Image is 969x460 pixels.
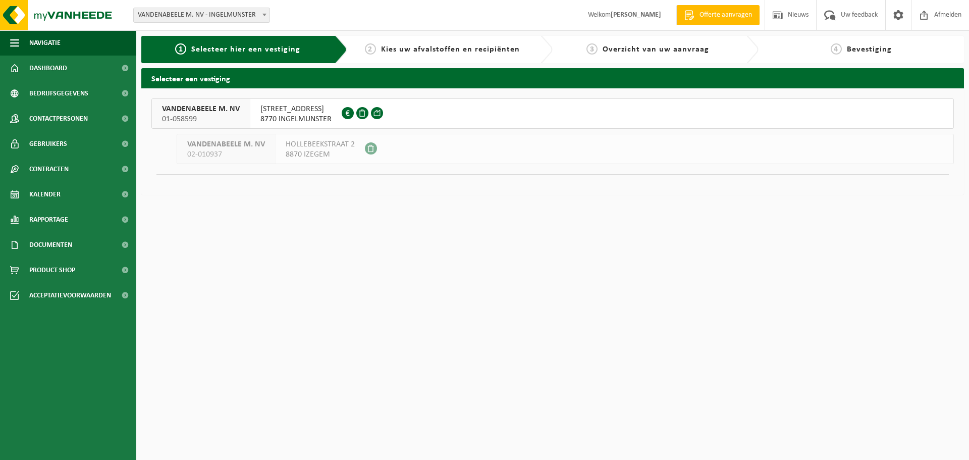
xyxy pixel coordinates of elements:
[162,114,240,124] span: 01-058599
[29,106,88,131] span: Contactpersonen
[187,139,265,149] span: VANDENABEELE M. NV
[141,68,964,88] h2: Selecteer een vestiging
[286,149,355,160] span: 8870 IZEGEM
[191,45,300,54] span: Selecteer hier een vestiging
[29,182,61,207] span: Kalender
[603,45,709,54] span: Overzicht van uw aanvraag
[29,157,69,182] span: Contracten
[260,114,332,124] span: 8770 INGELMUNSTER
[381,45,520,54] span: Kies uw afvalstoffen en recipiënten
[847,45,892,54] span: Bevestiging
[134,8,270,22] span: VANDENABEELE M. NV - INGELMUNSTER
[29,81,88,106] span: Bedrijfsgegevens
[831,43,842,55] span: 4
[29,56,67,81] span: Dashboard
[29,207,68,232] span: Rapportage
[162,104,240,114] span: VANDENABEELE M. NV
[175,43,186,55] span: 1
[151,98,954,129] button: VANDENABEELE M. NV 01-058599 [STREET_ADDRESS]8770 INGELMUNSTER
[676,5,760,25] a: Offerte aanvragen
[29,232,72,258] span: Documenten
[697,10,755,20] span: Offerte aanvragen
[286,139,355,149] span: HOLLEBEEKSTRAAT 2
[260,104,332,114] span: [STREET_ADDRESS]
[29,283,111,308] span: Acceptatievoorwaarden
[29,30,61,56] span: Navigatie
[29,258,75,283] span: Product Shop
[29,131,67,157] span: Gebruikers
[611,11,661,19] strong: [PERSON_NAME]
[586,43,598,55] span: 3
[187,149,265,160] span: 02-010937
[133,8,270,23] span: VANDENABEELE M. NV - INGELMUNSTER
[365,43,376,55] span: 2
